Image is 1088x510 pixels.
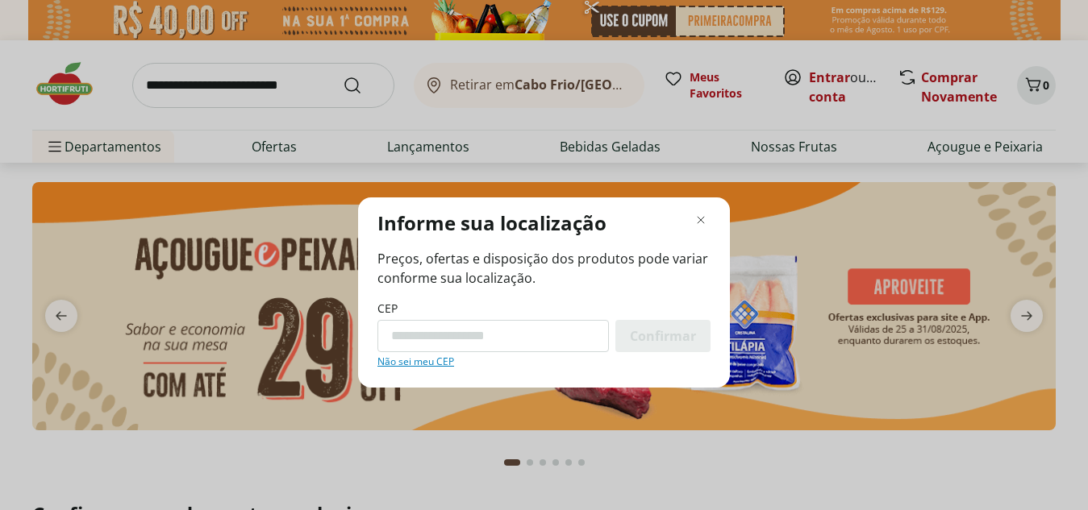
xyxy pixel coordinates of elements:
[630,330,696,342] span: Confirmar
[377,301,398,317] label: CEP
[358,197,730,388] div: Modal de regionalização
[377,210,607,236] p: Informe sua localização
[691,210,711,230] button: Fechar modal de regionalização
[377,249,711,288] span: Preços, ofertas e disposição dos produtos pode variar conforme sua localização.
[615,320,711,352] button: Confirmar
[377,355,454,368] a: Não sei meu CEP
